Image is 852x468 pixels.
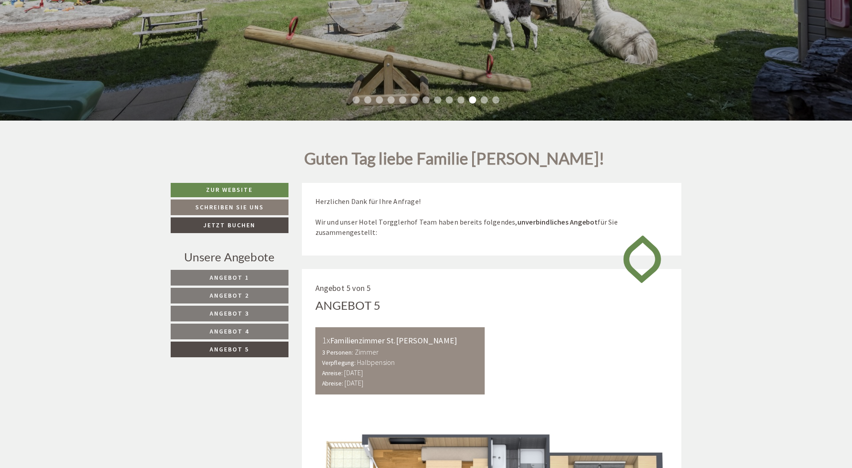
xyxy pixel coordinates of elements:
span: Angebot 5 [210,345,249,353]
a: Schreiben Sie uns [171,199,288,215]
div: Angebot 5 [315,297,381,314]
span: Angebot 3 [210,309,249,317]
small: Abreise: [322,380,344,387]
span: Angebot 4 [210,327,249,335]
small: Verpflegung: [322,359,356,367]
div: Gibt es glutenfreies Essen? [249,83,346,111]
b: Zimmer [355,347,379,356]
div: Sie [254,85,339,92]
span: Angebot 2 [210,291,249,299]
a: Zur Website [171,183,288,197]
div: Unsere Angebote [171,249,288,265]
img: image [616,227,668,291]
div: Guten Tag, wie können wir Ihnen helfen? [7,25,146,52]
b: [DATE] [344,378,363,387]
div: [GEOGRAPHIC_DATA] [14,26,142,34]
b: 1x [322,334,330,346]
small: 17:39 [14,44,142,50]
a: Jetzt buchen [171,217,288,233]
small: 3 Personen: [322,349,353,356]
h1: Guten Tag liebe Familie [PERSON_NAME]! [304,150,605,172]
p: Herzlichen Dank für Ihre Anfrage! Wir und unser Hotel Torgglerhof Team haben bereits folgendes, f... [315,196,668,237]
small: Anreise: [322,369,343,377]
b: Halbpension [357,358,395,367]
span: Angebot 1 [210,273,249,282]
div: Sie [200,56,339,63]
small: 17:40 [200,73,339,79]
b: [DATE] [344,368,363,377]
button: Senden [299,236,353,252]
div: Können ebike in der Nähe gemietet werden? [196,54,346,81]
small: 17:40 [254,103,339,109]
div: [DATE] [160,7,193,22]
strong: unverbindliches Angebot [517,217,598,226]
span: Angebot 5 von 5 [315,283,371,293]
div: Familienzimmer St.[PERSON_NAME] [322,334,478,347]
